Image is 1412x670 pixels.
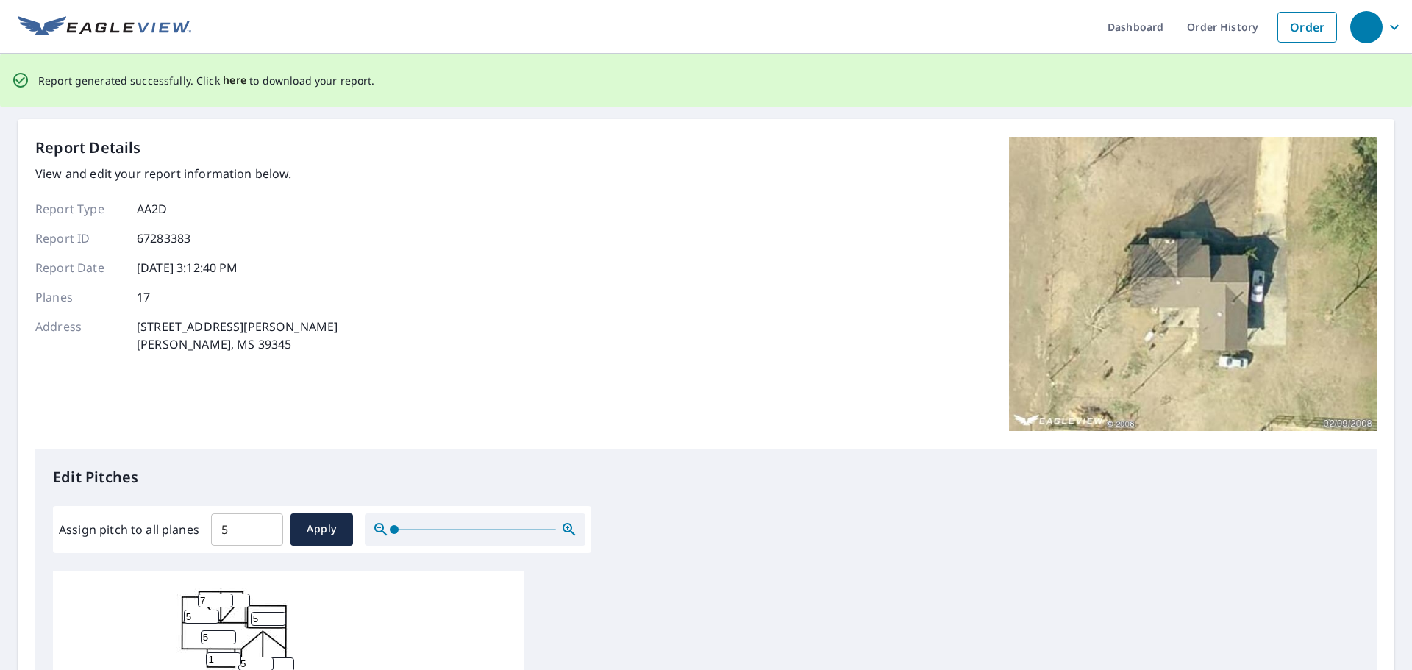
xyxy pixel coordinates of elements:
[302,520,341,538] span: Apply
[35,165,338,182] p: View and edit your report information below.
[137,200,168,218] p: AA2D
[1277,12,1337,43] a: Order
[35,288,124,306] p: Planes
[35,137,141,159] p: Report Details
[38,71,375,90] p: Report generated successfully. Click to download your report.
[35,318,124,353] p: Address
[18,16,191,38] img: EV Logo
[223,71,247,90] button: here
[1009,137,1377,431] img: Top image
[137,288,150,306] p: 17
[137,259,238,277] p: [DATE] 3:12:40 PM
[35,200,124,218] p: Report Type
[35,229,124,247] p: Report ID
[137,318,338,353] p: [STREET_ADDRESS][PERSON_NAME] [PERSON_NAME], MS 39345
[59,521,199,538] label: Assign pitch to all planes
[137,229,190,247] p: 67283383
[290,513,353,546] button: Apply
[211,509,283,550] input: 00.0
[53,466,1359,488] p: Edit Pitches
[35,259,124,277] p: Report Date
